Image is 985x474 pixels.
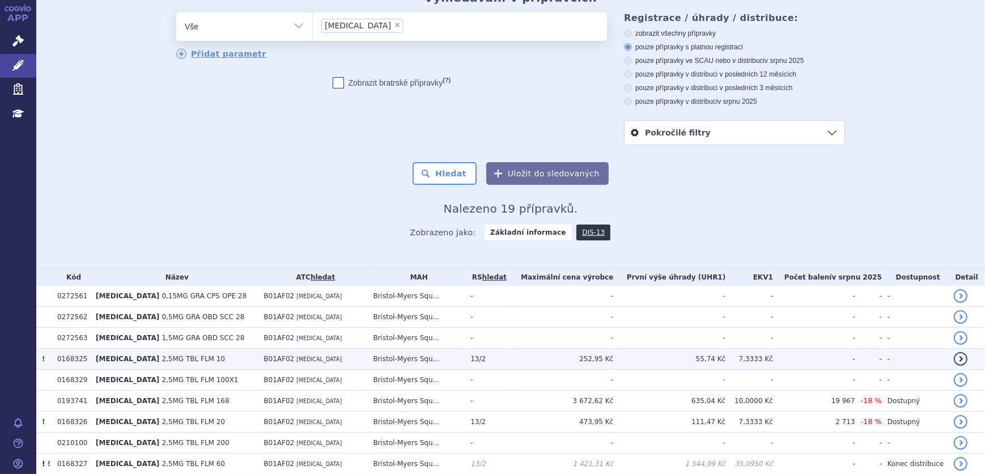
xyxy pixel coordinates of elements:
span: [MEDICAL_DATA] [296,293,342,299]
span: × [394,22,401,28]
td: - [508,328,614,349]
span: B01AF02 [264,313,294,321]
th: MAH [368,269,465,286]
a: DIS-13 [576,225,610,240]
span: [MEDICAL_DATA] [96,313,159,321]
td: - [855,328,882,349]
span: [MEDICAL_DATA] [96,397,159,405]
span: [MEDICAL_DATA] [96,418,159,426]
span: [MEDICAL_DATA] [96,439,159,447]
td: Bristol-Myers Squ... [368,307,465,328]
td: - [465,433,508,454]
td: Dostupný [882,412,948,433]
button: Hledat [413,162,477,185]
span: B01AF02 [264,439,294,447]
span: [MEDICAL_DATA] [96,292,159,300]
td: Bristol-Myers Squ... [368,412,465,433]
button: Uložit do sledovaných [486,162,609,185]
th: ATC [258,269,367,286]
span: 0,5MG GRA OBD SCC 28 [162,313,244,321]
td: - [882,307,948,328]
a: detail [954,457,967,471]
span: Nalezeno 19 přípravků. [444,202,578,215]
span: Tento přípravek má více úhrad. [48,460,50,468]
span: v srpnu 2025 [765,57,804,65]
span: 0,15MG GRA CPS OPE 28 [162,292,247,300]
span: B01AF02 [264,460,294,468]
a: detail [954,310,967,324]
span: [MEDICAL_DATA] [96,376,159,384]
span: [MEDICAL_DATA] [96,355,159,363]
th: Kód [52,269,90,286]
td: Bristol-Myers Squ... [368,391,465,412]
span: -18 % [861,417,882,426]
span: B01AF02 [264,355,294,363]
a: detail [954,436,967,450]
label: Zobrazit bratrské přípravky [333,77,451,88]
span: -18 % [861,396,882,405]
span: v srpnu 2025 [832,273,882,281]
td: Dostupný [882,391,948,412]
a: detail [954,373,967,387]
span: 2,5MG TBL FLM 100X1 [162,376,238,384]
td: - [613,433,725,454]
td: - [465,286,508,307]
td: - [725,328,773,349]
a: detail [954,394,967,408]
td: - [465,391,508,412]
span: 2,5MG TBL FLM 168 [162,397,229,405]
a: detail [954,331,967,345]
td: - [725,307,773,328]
td: - [855,433,882,454]
td: 7,3333 Kč [725,349,773,370]
span: [MEDICAL_DATA] [96,334,159,342]
td: - [725,286,773,307]
span: [MEDICAL_DATA] [296,398,342,404]
label: pouze přípravky v distribuci v posledních 12 měsících [624,70,845,79]
td: - [465,307,508,328]
td: Bristol-Myers Squ... [368,433,465,454]
td: - [613,328,725,349]
td: - [855,349,882,370]
a: detail [954,415,967,429]
span: v srpnu 2025 [717,98,757,105]
label: pouze přípravky s platnou registrací [624,43,845,52]
td: Bristol-Myers Squ... [368,328,465,349]
td: - [508,286,614,307]
td: - [465,370,508,391]
th: Maximální cena výrobce [508,269,614,286]
span: 2,5MG TBL FLM 60 [162,460,225,468]
th: Název [90,269,258,286]
td: - [882,349,948,370]
td: 0210100 [52,433,90,454]
th: RS [465,269,508,286]
label: zobrazit všechny přípravky [624,29,845,38]
span: B01AF02 [264,292,294,300]
td: - [725,433,773,454]
span: [MEDICAL_DATA] [296,356,342,362]
th: Detail [948,269,985,286]
span: [MEDICAL_DATA] [296,335,342,341]
td: 0168326 [52,412,90,433]
label: pouze přípravky v distribuci v posledních 3 měsících [624,83,845,92]
td: Bristol-Myers Squ... [368,286,465,307]
td: 111,47 Kč [613,412,725,433]
td: - [508,433,614,454]
td: - [508,307,614,328]
th: Počet balení [773,269,882,286]
a: Přidat parametr [176,49,266,59]
span: [MEDICAL_DATA] [296,440,342,446]
td: 635,04 Kč [613,391,725,412]
td: - [773,328,855,349]
span: [MEDICAL_DATA] [296,377,342,383]
td: 0193741 [52,391,90,412]
td: - [613,370,725,391]
td: Bristol-Myers Squ... [368,370,465,391]
span: [MEDICAL_DATA] [296,314,342,320]
td: - [773,370,855,391]
td: - [465,328,508,349]
td: 0272562 [52,307,90,328]
strong: Základní informace [485,225,572,240]
span: 2,5MG TBL FLM 10 [162,355,225,363]
abbr: (?) [443,77,451,84]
